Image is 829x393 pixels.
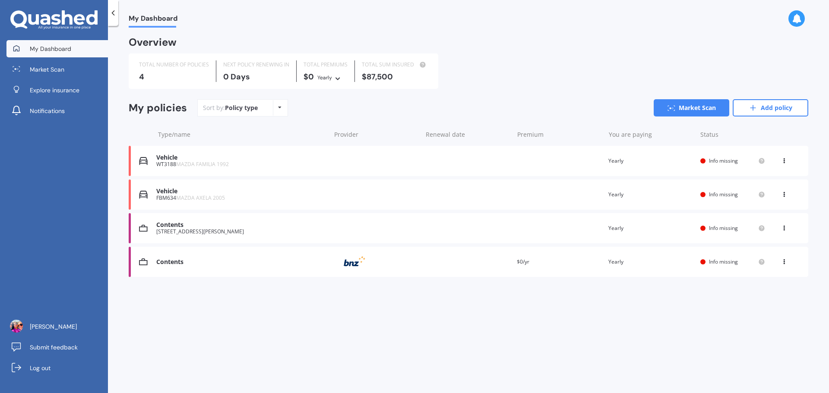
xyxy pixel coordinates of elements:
[30,322,77,331] span: [PERSON_NAME]
[30,65,64,74] span: Market Scan
[30,86,79,94] span: Explore insurance
[30,364,51,372] span: Log out
[333,254,376,270] img: BNZ
[139,72,209,81] div: 4
[176,194,225,201] span: MAZDA AXELA 2005
[129,38,177,47] div: Overview
[6,82,108,99] a: Explore insurance
[223,60,289,69] div: NEXT POLICY RENEWING IN
[176,160,229,168] span: MAZDA FAMILIA 1992
[139,258,148,266] img: Contents
[733,99,808,116] a: Add policy
[139,190,148,199] img: Vehicle
[6,339,108,356] a: Submit feedback
[139,224,148,233] img: Contents
[129,14,177,26] span: My Dashboard
[156,229,326,235] div: [STREET_ADDRESS][PERSON_NAME]
[362,72,428,81] div: $87,500
[517,258,529,265] span: $0/yr
[129,102,187,114] div: My policies
[10,320,23,333] img: picture
[709,258,738,265] span: Info missing
[30,343,78,352] span: Submit feedback
[156,258,326,266] div: Contents
[6,102,108,119] a: Notifications
[334,130,419,139] div: Provider
[203,104,258,112] div: Sort by:
[139,60,209,69] div: TOTAL NUMBER OF POLICIES
[654,99,729,116] a: Market Scan
[608,258,693,266] div: Yearly
[6,318,108,335] a: [PERSON_NAME]
[709,224,738,232] span: Info missing
[156,161,326,167] div: WT3188
[608,224,693,233] div: Yearly
[304,60,348,69] div: TOTAL PREMIUMS
[139,157,148,165] img: Vehicle
[609,130,693,139] div: You are paying
[156,221,326,229] div: Contents
[30,44,71,53] span: My Dashboard
[223,72,289,81] div: 0 Days
[517,130,602,139] div: Premium
[362,60,428,69] div: TOTAL SUM INSURED
[6,359,108,377] a: Log out
[158,130,327,139] div: Type/name
[709,191,738,198] span: Info missing
[700,130,765,139] div: Status
[156,154,326,161] div: Vehicle
[6,40,108,57] a: My Dashboard
[608,190,693,199] div: Yearly
[30,107,65,115] span: Notifications
[6,61,108,78] a: Market Scan
[304,72,348,82] div: $0
[709,157,738,164] span: Info missing
[225,104,258,112] div: Policy type
[156,195,326,201] div: FBM634
[608,157,693,165] div: Yearly
[426,130,510,139] div: Renewal date
[317,73,332,82] div: Yearly
[156,188,326,195] div: Vehicle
